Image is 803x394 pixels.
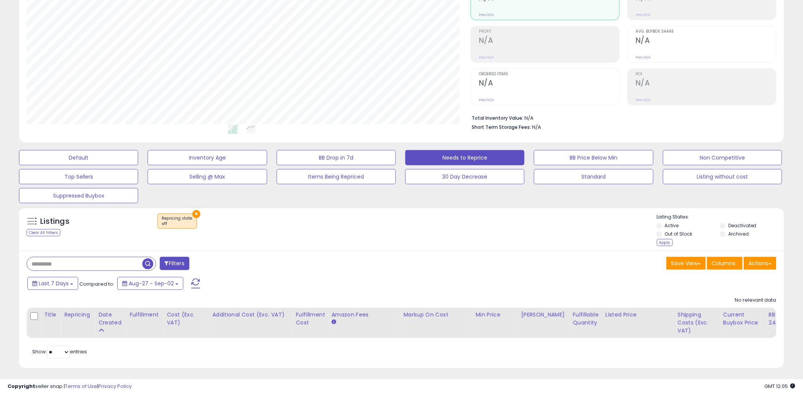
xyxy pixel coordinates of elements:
small: Prev: N/A [479,55,494,60]
span: Aug-27 - Sep-02 [129,280,174,287]
span: Repricing state : [162,215,193,227]
span: Columns [712,260,736,267]
button: Default [19,150,138,165]
div: Markup on Cost [403,311,469,319]
div: Date Created [98,311,123,327]
div: Title [44,311,58,319]
button: 30 Day Decrease [405,169,524,184]
span: N/A [532,123,541,131]
div: Current Buybox Price [723,311,762,327]
span: Show: entries [32,348,87,355]
div: Fulfillment [129,311,160,319]
div: seller snap | | [8,383,132,390]
h5: Listings [40,216,69,227]
div: Listed Price [606,311,671,319]
span: Last 7 Days [39,280,69,287]
button: Top Sellers [19,169,138,184]
label: Out of Stock [665,231,693,237]
h2: N/A [479,36,619,46]
a: Privacy Policy [98,383,132,390]
span: Ordered Items [479,72,619,76]
button: Filters [160,257,189,270]
button: Last 7 Days [27,277,78,290]
span: Compared to: [79,280,114,288]
span: 2025-09-10 12:05 GMT [765,383,795,390]
button: Needs to Reprice [405,150,524,165]
label: Deactivated [728,222,757,229]
b: Short Term Storage Fees: [472,124,531,130]
div: Additional Cost (Exc. VAT) [212,311,289,319]
button: Actions [744,257,776,270]
div: BB Share 24h. [769,311,797,327]
label: Active [665,222,679,229]
button: BB Drop in 7d [277,150,396,165]
button: Aug-27 - Sep-02 [117,277,183,290]
button: Non Competitive [663,150,782,165]
button: Suppressed Buybox [19,188,138,203]
div: Repricing [64,311,92,319]
h2: N/A [636,79,776,89]
small: Prev: N/A [636,98,650,102]
small: Prev: N/A [479,98,494,102]
span: ROI [636,72,776,76]
small: Amazon Fees. [331,319,336,326]
li: N/A [472,113,771,122]
button: Selling @ Max [148,169,267,184]
div: Fulfillable Quantity [573,311,599,327]
button: Save View [666,257,706,270]
span: Profit [479,30,619,34]
button: BB Price Below Min [534,150,653,165]
label: Archived [728,231,749,237]
button: Inventory Age [148,150,267,165]
div: [PERSON_NAME] [521,311,566,319]
div: Amazon Fees [331,311,397,319]
h2: N/A [636,36,776,46]
small: Prev: N/A [636,55,650,60]
h2: N/A [479,79,619,89]
button: Listing without cost [663,169,782,184]
div: No relevant data [735,297,776,304]
div: off [162,221,193,226]
b: Total Inventory Value: [472,115,523,121]
div: Fulfillment Cost [296,311,325,327]
div: Apply [657,239,673,246]
a: Terms of Use [65,383,97,390]
strong: Copyright [8,383,35,390]
button: Columns [707,257,743,270]
button: Standard [534,169,653,184]
button: × [192,210,200,218]
button: Items Being Repriced [277,169,396,184]
p: Listing States: [657,214,784,221]
small: Prev: N/A [636,13,650,17]
div: Shipping Costs (Exc. VAT) [678,311,717,335]
div: Min Price [476,311,515,319]
span: Avg. Buybox Share [636,30,776,34]
div: Clear All Filters [27,229,60,236]
small: Prev: N/A [479,13,494,17]
th: The percentage added to the cost of goods (COGS) that forms the calculator for Min & Max prices. [400,308,472,338]
div: Cost (Exc. VAT) [167,311,206,327]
